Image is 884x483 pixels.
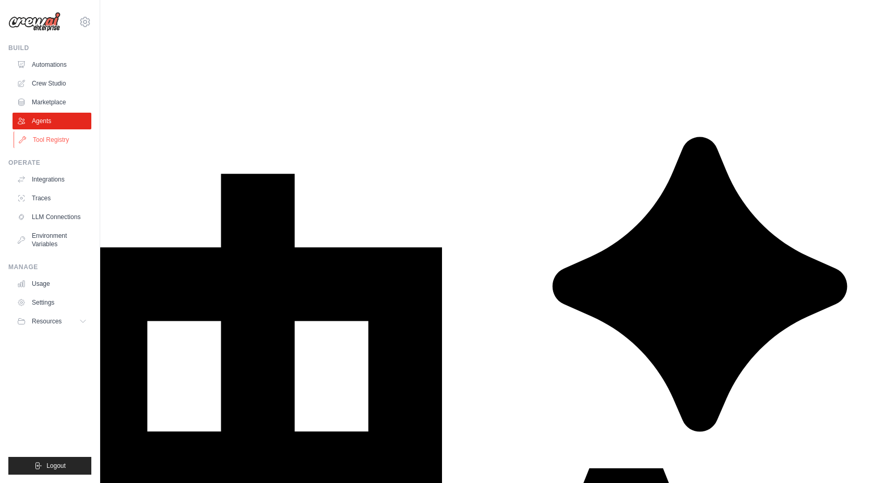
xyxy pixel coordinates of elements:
a: Environment Variables [13,227,91,252]
a: Marketplace [13,94,91,111]
span: Logout [46,462,66,470]
a: Settings [13,294,91,311]
a: Crew Studio [13,75,91,92]
a: Traces [13,190,91,207]
a: LLM Connections [13,209,91,225]
span: Resources [32,317,62,325]
div: Build [8,44,91,52]
a: Usage [13,275,91,292]
img: Logo [8,12,61,32]
a: Automations [13,56,91,73]
div: Operate [8,159,91,167]
a: Agents [13,113,91,129]
button: Logout [8,457,91,475]
button: Resources [13,313,91,330]
a: Tool Registry [14,131,92,148]
div: Manage [8,263,91,271]
a: Integrations [13,171,91,188]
